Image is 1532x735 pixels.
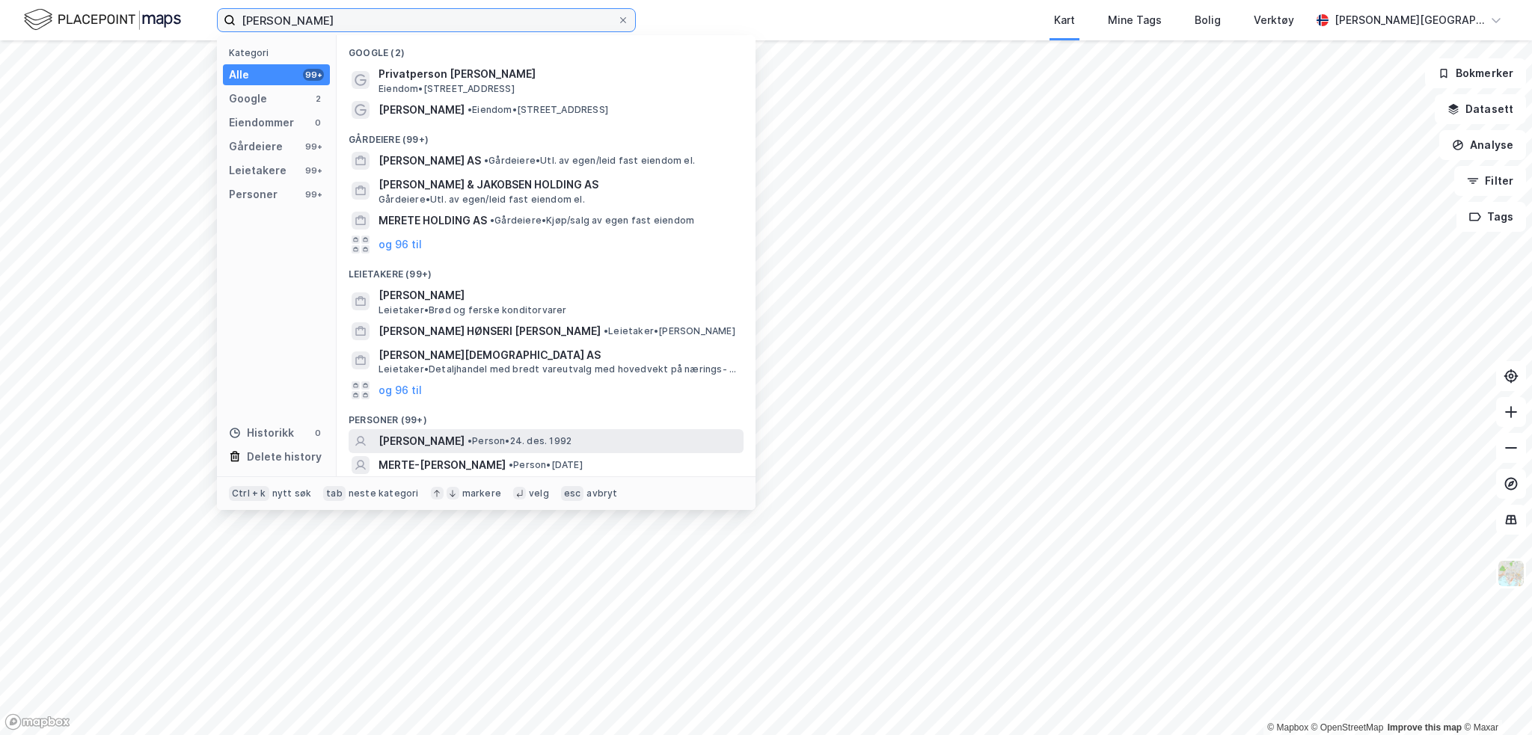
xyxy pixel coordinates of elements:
div: Mine Tags [1108,11,1162,29]
div: Leietakere [229,162,287,179]
span: Leietaker • [PERSON_NAME] [604,325,735,337]
span: • [490,215,494,226]
span: Leietaker • Detaljhandel med bredt vareutvalg med hovedvekt på nærings- og nytelsesmidler [379,363,741,375]
div: Personer (99+) [337,402,756,429]
div: 99+ [303,69,324,81]
div: nytt søk [272,488,312,499]
span: Privatperson [PERSON_NAME] [379,65,738,83]
button: og 96 til [379,236,422,253]
div: Ctrl + k [229,486,269,501]
span: MERETE HOLDING AS [379,212,487,230]
div: Google (2) [337,35,756,62]
a: Mapbox homepage [4,713,70,731]
div: Kontrollprogram for chat [1457,663,1532,735]
span: [PERSON_NAME] [379,432,465,450]
button: Tags [1456,202,1526,232]
a: Mapbox [1267,722,1308,733]
span: [PERSON_NAME] [379,101,465,119]
div: Alle [229,66,249,84]
button: Analyse [1439,130,1526,160]
span: Gårdeiere • Kjøp/salg av egen fast eiendom [490,215,694,227]
iframe: Chat Widget [1457,663,1532,735]
span: [PERSON_NAME] [379,286,738,304]
span: • [604,325,608,336]
button: Filter [1454,166,1526,196]
div: tab [323,486,346,501]
button: Bokmerker [1425,58,1526,88]
div: Historikk [229,424,294,442]
span: Eiendom • [STREET_ADDRESS] [379,83,515,95]
div: 0 [312,117,324,129]
div: neste kategori [349,488,419,499]
div: 2 [312,93,324,105]
span: • [484,155,488,166]
span: [PERSON_NAME] AS [379,152,481,170]
div: Gårdeiere [229,138,283,156]
span: Eiendom • [STREET_ADDRESS] [468,104,608,116]
span: Person • [DATE] [509,459,583,471]
span: [PERSON_NAME] HØNSERI [PERSON_NAME] [379,322,601,340]
a: OpenStreetMap [1311,722,1384,733]
div: Leietakere (99+) [337,256,756,283]
span: [PERSON_NAME][DEMOGRAPHIC_DATA] AS [379,346,738,364]
a: Improve this map [1388,722,1462,733]
span: MERTE-[PERSON_NAME] [379,456,506,474]
span: Person • 24. des. 1992 [468,435,572,447]
div: Delete history [247,448,322,466]
div: Kategori [229,47,330,58]
div: Personer [229,185,278,203]
div: Eiendommer [229,114,294,132]
img: Z [1497,559,1525,588]
div: markere [462,488,501,499]
div: 99+ [303,141,324,153]
button: Datasett [1435,94,1526,124]
span: [PERSON_NAME] & JAKOBSEN HOLDING AS [379,176,738,194]
div: Google [229,90,267,108]
div: Gårdeiere (99+) [337,122,756,149]
span: • [509,459,513,470]
img: logo.f888ab2527a4732fd821a326f86c7f29.svg [24,7,181,33]
div: avbryt [586,488,617,499]
div: Verktøy [1254,11,1294,29]
span: Gårdeiere • Utl. av egen/leid fast eiendom el. [484,155,695,167]
div: 0 [312,427,324,439]
span: Gårdeiere • Utl. av egen/leid fast eiendom el. [379,194,585,206]
span: Leietaker • Brød og ferske konditorvarer [379,304,567,316]
button: og 96 til [379,381,422,399]
span: • [468,104,472,115]
div: [PERSON_NAME][GEOGRAPHIC_DATA] [1335,11,1484,29]
div: Kart [1054,11,1075,29]
div: velg [529,488,549,499]
div: 99+ [303,164,324,176]
div: esc [561,486,584,501]
div: 99+ [303,188,324,200]
span: • [468,435,472,446]
div: Bolig [1195,11,1221,29]
input: Søk på adresse, matrikkel, gårdeiere, leietakere eller personer [236,9,617,31]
